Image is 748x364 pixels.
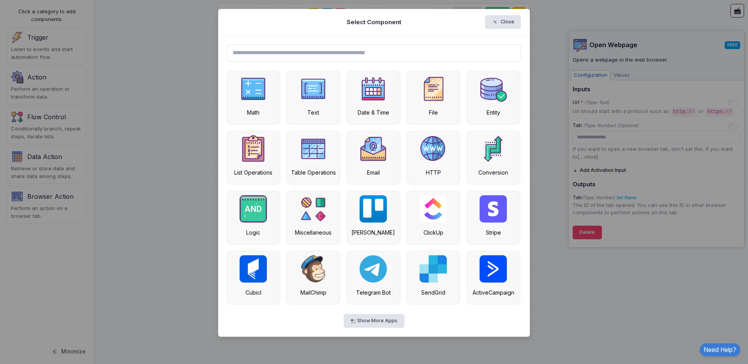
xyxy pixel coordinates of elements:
div: Cubicl [231,288,276,297]
img: clickup.png [420,195,447,223]
div: Miscellaneous [291,228,336,237]
div: ClickUp [411,228,456,237]
img: telegram-bot.svg [360,255,387,283]
img: category.png [480,135,507,163]
div: MailChimp [291,288,336,297]
img: trello.svg [360,195,387,223]
img: date.png [360,75,387,102]
div: Email [351,168,396,177]
div: ActiveCampaign [471,288,516,297]
img: email.png [360,135,387,163]
img: sendgrid.svg [420,255,447,283]
img: text-v2.png [300,75,327,102]
button: Show More Apps [344,314,404,328]
img: category.png [300,195,327,223]
img: file.png [420,75,447,102]
div: [PERSON_NAME] [351,228,396,237]
h5: Select Component [347,18,401,27]
div: List Operations [231,168,276,177]
img: active-campaign.png [480,255,507,283]
div: File [411,108,456,117]
img: mailchimp.svg [301,255,325,283]
img: cubicl.jpg [240,255,267,283]
img: and.png [240,195,267,223]
img: table.png [300,135,327,163]
img: numbered-list.png [240,135,267,163]
div: Stripe [471,228,516,237]
div: Date & Time [351,108,396,117]
img: math.png [240,75,267,102]
img: category.png [480,75,507,102]
button: Close [485,15,521,29]
div: Logic [231,228,276,237]
a: Need Help? [700,343,740,356]
div: Table Operations [291,168,336,177]
div: Entity [471,108,516,117]
div: SendGrid [411,288,456,297]
div: HTTP [411,168,456,177]
img: http.png [420,135,447,163]
div: Math [231,108,276,117]
img: stripe.png [480,195,507,223]
div: Conversion [471,168,516,177]
div: Telegram Bot [351,288,396,297]
div: Text [291,108,336,117]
